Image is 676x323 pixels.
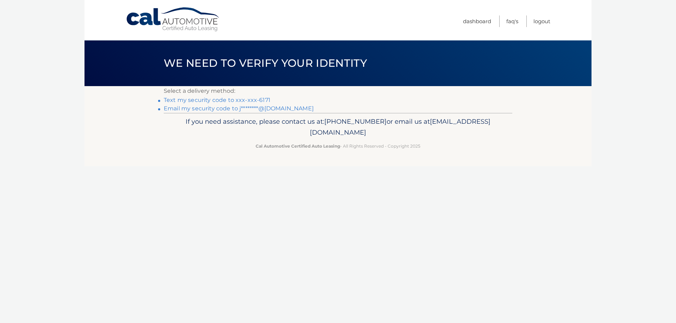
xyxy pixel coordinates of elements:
span: [PHONE_NUMBER] [324,117,387,125]
a: Email my security code to j********@[DOMAIN_NAME] [164,105,314,112]
a: Logout [533,15,550,27]
span: We need to verify your identity [164,57,367,70]
strong: Cal Automotive Certified Auto Leasing [256,143,340,149]
a: Cal Automotive [126,7,221,32]
p: If you need assistance, please contact us at: or email us at [168,116,508,138]
a: Text my security code to xxx-xxx-6171 [164,97,270,103]
a: FAQ's [506,15,518,27]
p: - All Rights Reserved - Copyright 2025 [168,142,508,150]
a: Dashboard [463,15,491,27]
p: Select a delivery method: [164,86,512,96]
